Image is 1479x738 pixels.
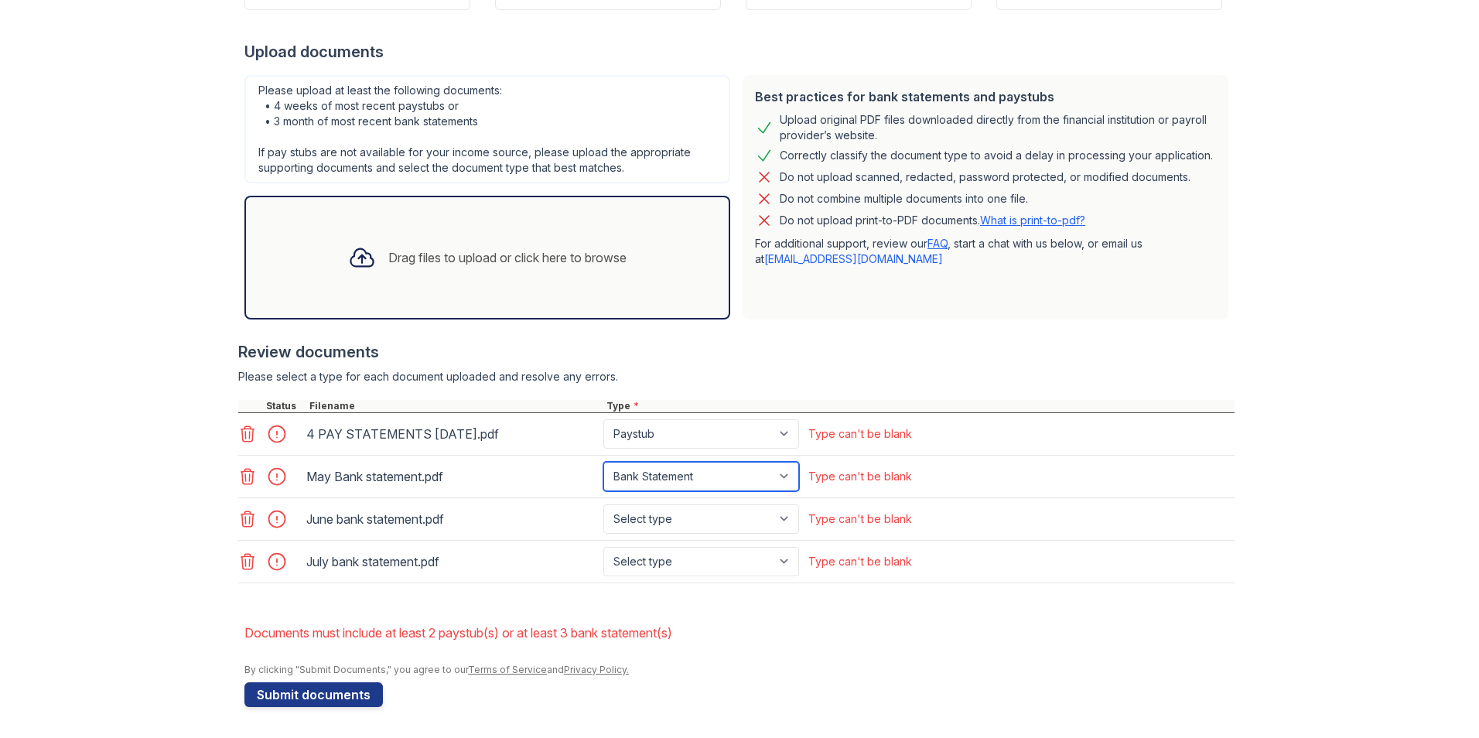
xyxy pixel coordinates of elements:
div: Upload documents [244,41,1235,63]
a: FAQ [927,237,948,250]
a: [EMAIL_ADDRESS][DOMAIN_NAME] [764,252,943,265]
div: July bank statement.pdf [306,549,597,574]
a: Privacy Policy. [564,664,629,675]
div: Type [603,400,1235,412]
button: Submit documents [244,682,383,707]
div: Drag files to upload or click here to browse [388,248,627,267]
div: Do not upload scanned, redacted, password protected, or modified documents. [780,168,1190,186]
div: May Bank statement.pdf [306,464,597,489]
li: Documents must include at least 2 paystub(s) or at least 3 bank statement(s) [244,617,1235,648]
div: By clicking "Submit Documents," you agree to our and [244,664,1235,676]
div: Filename [306,400,603,412]
div: Correctly classify the document type to avoid a delay in processing your application. [780,146,1213,165]
div: Type can't be blank [808,469,912,484]
div: Type can't be blank [808,554,912,569]
p: For additional support, review our , start a chat with us below, or email us at [755,236,1216,267]
div: Please upload at least the following documents: • 4 weeks of most recent paystubs or • 3 month of... [244,75,730,183]
div: June bank statement.pdf [306,507,597,531]
div: Type can't be blank [808,426,912,442]
div: Do not combine multiple documents into one file. [780,190,1028,208]
div: Upload original PDF files downloaded directly from the financial institution or payroll provider’... [780,112,1216,143]
div: Status [263,400,306,412]
div: Please select a type for each document uploaded and resolve any errors. [238,369,1235,384]
a: What is print-to-pdf? [980,214,1085,227]
a: Terms of Service [468,664,547,675]
div: 4 PAY STATEMENTS [DATE].pdf [306,422,597,446]
div: Type can't be blank [808,511,912,527]
div: Best practices for bank statements and paystubs [755,87,1216,106]
div: Review documents [238,341,1235,363]
p: Do not upload print-to-PDF documents. [780,213,1085,228]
